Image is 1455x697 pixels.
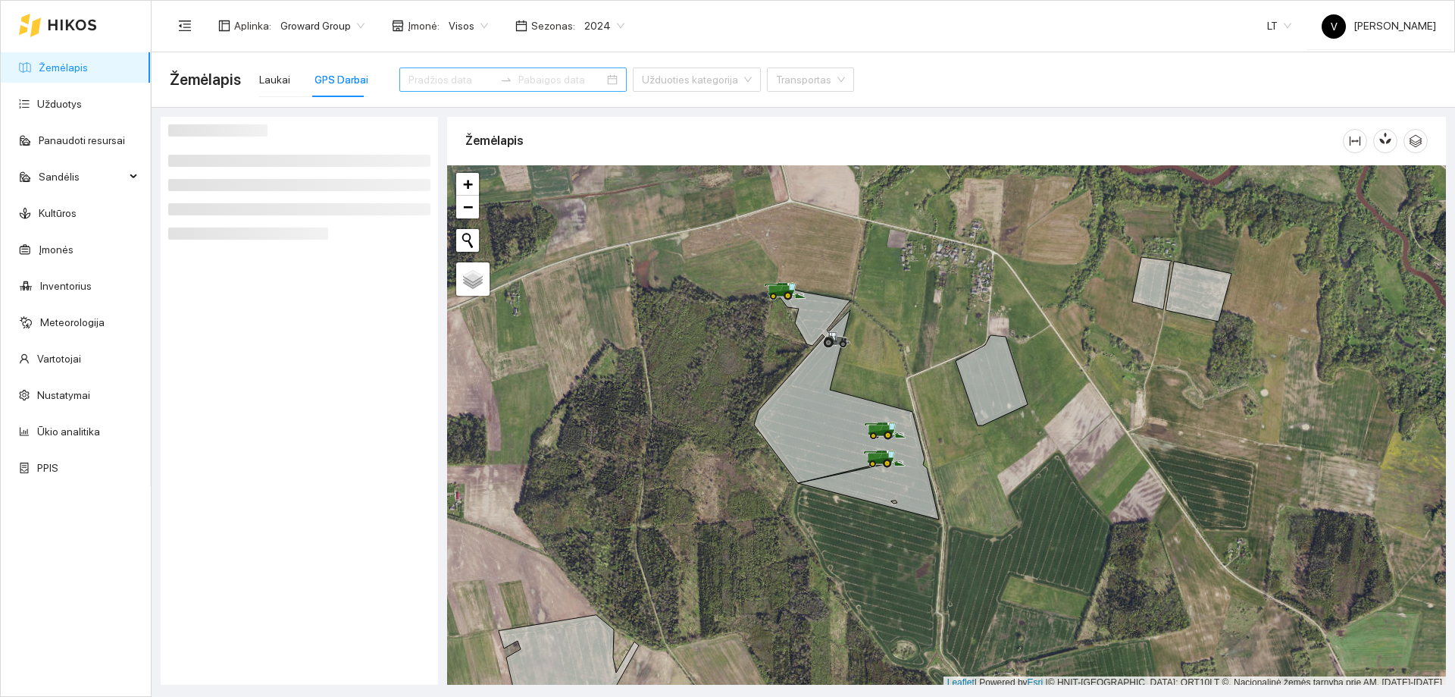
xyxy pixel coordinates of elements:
a: Esri [1028,677,1044,688]
a: Panaudoti resursai [39,134,125,146]
a: Kultūros [39,207,77,219]
span: LT [1267,14,1291,37]
div: Žemėlapis [465,119,1343,162]
span: Aplinka : [234,17,271,34]
span: V [1331,14,1338,39]
div: Laukai [259,71,290,88]
span: to [500,74,512,86]
a: Zoom in [456,173,479,196]
span: swap-right [500,74,512,86]
span: 2024 [584,14,624,37]
span: Žemėlapis [170,68,241,92]
span: Sezonas : [531,17,575,34]
span: shop [392,20,404,32]
a: PPIS [37,462,58,474]
span: + [463,174,473,193]
span: Visos [449,14,488,37]
span: menu-fold [178,19,192,33]
div: GPS Darbai [314,71,368,88]
span: − [463,197,473,216]
a: Zoom out [456,196,479,218]
button: column-width [1343,129,1367,153]
a: Meteorologija [40,316,105,328]
span: | [1046,677,1048,688]
span: calendar [515,20,527,32]
a: Ūkio analitika [37,425,100,438]
input: Pabaigos data [518,71,604,88]
button: Initiate a new search [456,229,479,252]
a: Žemėlapis [39,61,88,74]
span: Įmonė : [408,17,440,34]
a: Leaflet [947,677,975,688]
span: [PERSON_NAME] [1322,20,1436,32]
span: column-width [1344,135,1366,147]
a: Nustatymai [37,389,90,401]
a: Vartotojai [37,353,81,365]
a: Įmonės [39,243,74,256]
button: menu-fold [170,11,200,41]
a: Užduotys [37,98,82,110]
a: Layers [456,262,490,296]
input: Pradžios data [408,71,494,88]
span: Sandėlis [39,162,125,192]
span: Groward Group [280,14,365,37]
div: | Powered by © HNIT-[GEOGRAPHIC_DATA]; ORT10LT ©, Nacionalinė žemės tarnyba prie AM, [DATE]-[DATE] [943,677,1446,689]
span: layout [218,20,230,32]
a: Inventorius [40,280,92,292]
